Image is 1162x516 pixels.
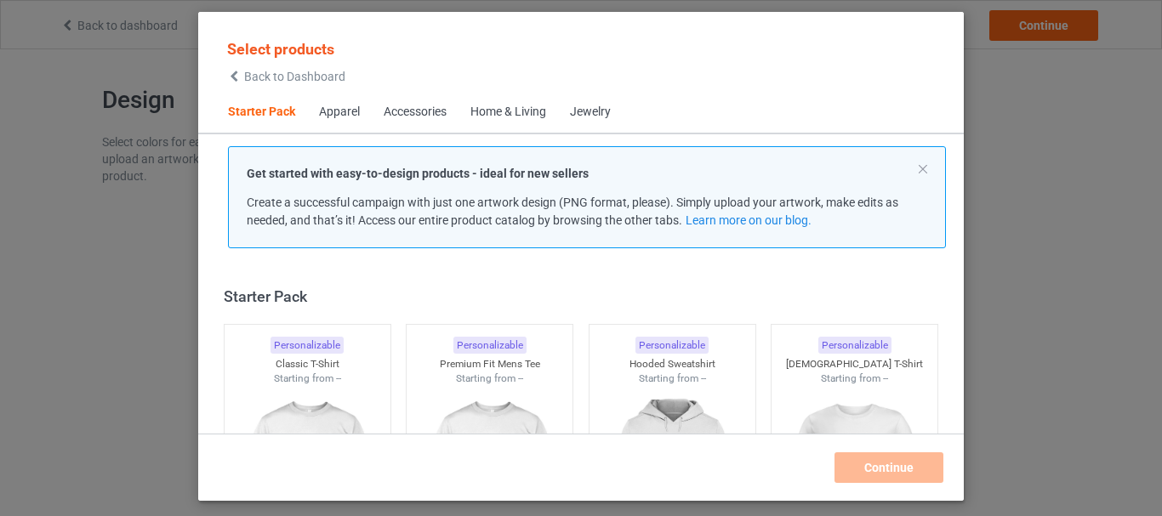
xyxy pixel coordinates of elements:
strong: Get started with easy-to-design products - ideal for new sellers [247,167,589,180]
span: Back to Dashboard [244,70,345,83]
div: Starting from -- [225,371,390,386]
div: Classic T-Shirt [225,357,390,371]
div: Starting from -- [772,371,937,386]
div: Starting from -- [407,371,572,386]
div: Personalizable [271,337,344,354]
div: Starter Pack [224,286,946,306]
div: Starting from -- [590,371,755,386]
div: Hooded Sweatshirt [590,357,755,371]
div: Jewelry [570,104,611,121]
span: Starter Pack [216,92,307,133]
span: Create a successful campaign with just one artwork design (PNG format, please). Simply upload you... [247,196,898,227]
div: Home & Living [470,104,546,121]
span: Select products [227,40,334,58]
a: Learn more on our blog. [686,213,812,227]
div: Accessories [384,104,447,121]
div: Personalizable [453,337,527,354]
div: Personalizable [818,337,891,354]
div: Premium Fit Mens Tee [407,357,572,371]
div: [DEMOGRAPHIC_DATA] T-Shirt [772,357,937,371]
div: Personalizable [635,337,709,354]
div: Apparel [319,104,360,121]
